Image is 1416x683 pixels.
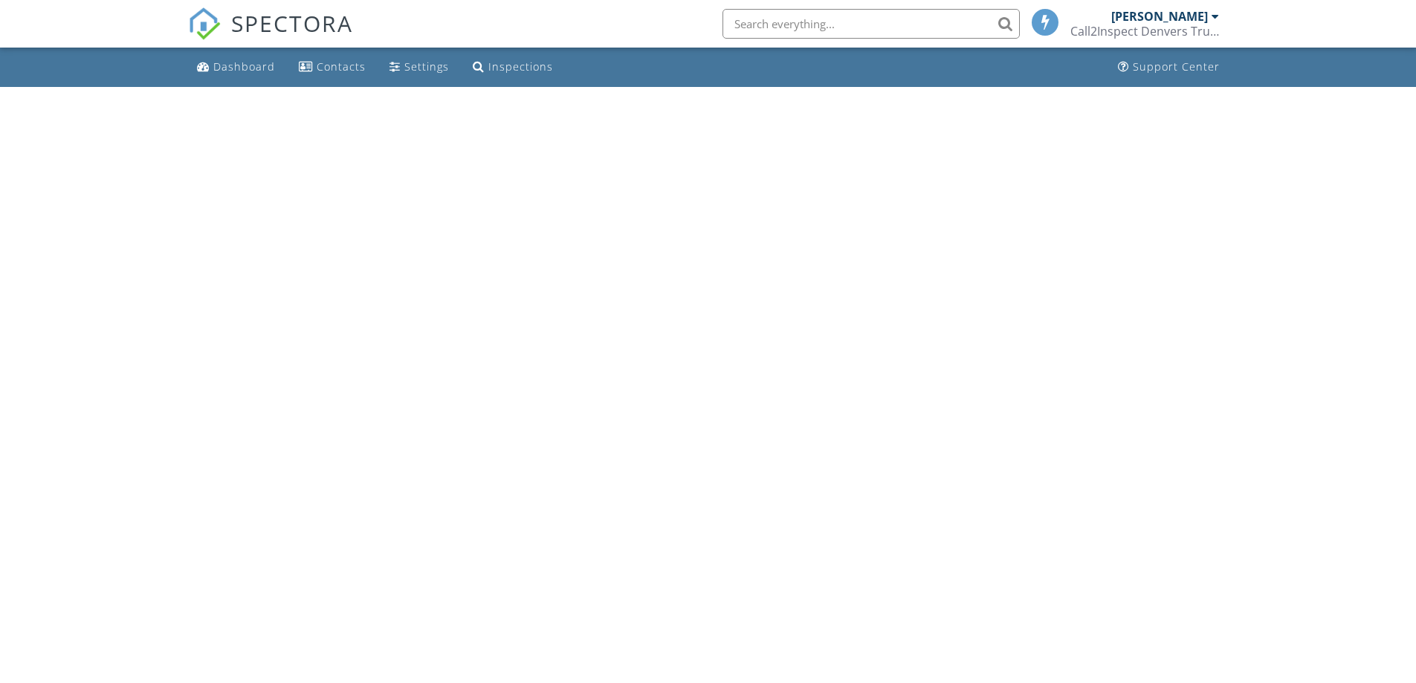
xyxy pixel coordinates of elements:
[231,7,353,39] span: SPECTORA
[1112,54,1226,81] a: Support Center
[213,59,275,74] div: Dashboard
[191,54,281,81] a: Dashboard
[188,20,353,51] a: SPECTORA
[722,9,1020,39] input: Search everything...
[1070,24,1219,39] div: Call2Inspect Denvers Trusted Home Inspectors
[1133,59,1220,74] div: Support Center
[1111,9,1208,24] div: [PERSON_NAME]
[384,54,455,81] a: Settings
[488,59,553,74] div: Inspections
[467,54,559,81] a: Inspections
[317,59,366,74] div: Contacts
[293,54,372,81] a: Contacts
[404,59,449,74] div: Settings
[188,7,221,40] img: The Best Home Inspection Software - Spectora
